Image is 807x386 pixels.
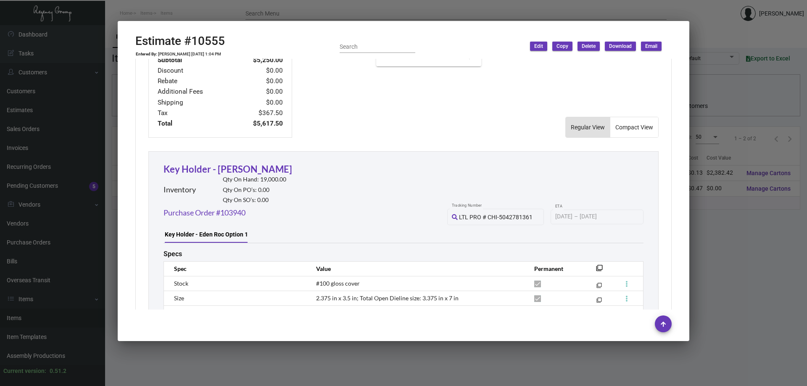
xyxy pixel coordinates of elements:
[157,55,233,66] td: Subtotal
[233,118,283,129] td: $5,617.50
[641,42,662,51] button: Email
[233,108,283,118] td: $367.50
[596,284,602,290] mat-icon: filter_none
[552,42,572,51] button: Copy
[596,299,602,305] mat-icon: filter_none
[157,118,233,129] td: Total
[233,97,283,108] td: $0.00
[459,214,533,221] span: LTL PRO # CHI-5042781361
[50,367,66,375] div: 0.51.2
[530,42,547,51] button: Edit
[157,97,233,108] td: Shipping
[135,34,225,48] h2: Estimate #10555
[174,309,187,316] span: Print
[308,261,526,276] th: Value
[645,43,657,50] span: Email
[316,294,459,302] span: 2.375 in x 3.5 in; Total Open Dieline size: 3.375 in x 7 in
[534,43,543,50] span: Edit
[174,280,188,287] span: Stock
[605,42,636,51] button: Download
[316,309,389,316] span: CMKY 1 side with full bleed
[574,213,578,220] span: –
[158,52,222,57] td: [PERSON_NAME] [DATE] 1:04 PM
[580,213,620,220] input: End date
[164,185,196,194] h2: Inventory
[223,186,286,194] h2: Qty On PO’s: 0.00
[582,43,596,50] span: Delete
[174,294,184,302] span: Size
[596,267,603,274] mat-icon: filter_none
[3,367,46,375] div: Current version:
[555,213,572,220] input: Start date
[164,261,308,276] th: Spec
[164,207,245,218] a: Purchase Order #103940
[578,42,600,51] button: Delete
[157,108,233,118] td: Tax
[610,117,658,137] button: Compact View
[157,87,233,97] td: Additional Fees
[135,52,158,57] td: Entered By:
[164,163,292,175] a: Key Holder - [PERSON_NAME]
[556,43,568,50] span: Copy
[316,280,360,287] span: #100 gloss cover
[609,43,632,50] span: Download
[164,250,182,258] h2: Specs
[566,117,610,137] button: Regular View
[223,197,286,204] h2: Qty On SO’s: 0.00
[233,76,283,87] td: $0.00
[233,66,283,76] td: $0.00
[157,76,233,87] td: Rebate
[233,55,283,66] td: $5,250.00
[223,176,286,183] h2: Qty On Hand: 19,000.00
[165,230,248,239] div: Key Holder - Eden Roc Option 1
[233,87,283,97] td: $0.00
[157,66,233,76] td: Discount
[526,261,583,276] th: Permanent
